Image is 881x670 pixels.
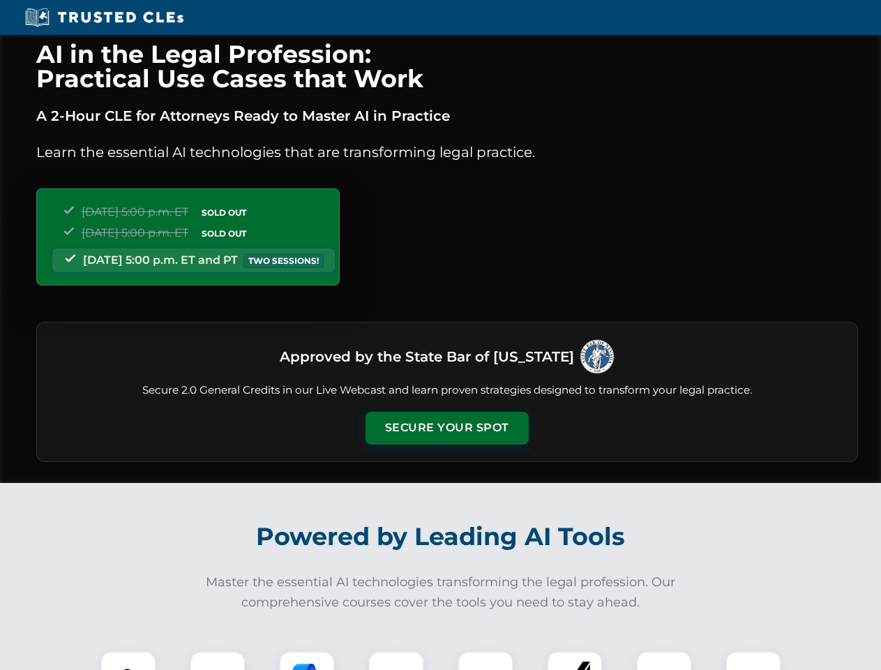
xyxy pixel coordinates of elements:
[197,226,251,241] span: SOLD OUT
[366,412,529,444] button: Secure Your Spot
[82,205,188,218] span: [DATE] 5:00 p.m. ET
[197,572,685,613] p: Master the essential AI technologies transforming the legal profession. Our comprehensive courses...
[54,512,827,561] h2: Powered by Leading AI Tools
[280,344,574,369] h3: Approved by the State Bar of [US_STATE]
[36,42,858,91] h1: AI in the Legal Profession: Practical Use Cases that Work
[580,339,615,374] img: Logo
[197,205,251,220] span: SOLD OUT
[21,7,188,28] img: Trusted CLEs
[36,105,858,127] p: A 2-Hour CLE for Attorneys Ready to Master AI in Practice
[54,382,841,399] p: Secure 2.0 General Credits in our Live Webcast and learn proven strategies designed to transform ...
[36,141,858,163] p: Learn the essential AI technologies that are transforming legal practice.
[82,226,188,239] span: [DATE] 5:00 p.m. ET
